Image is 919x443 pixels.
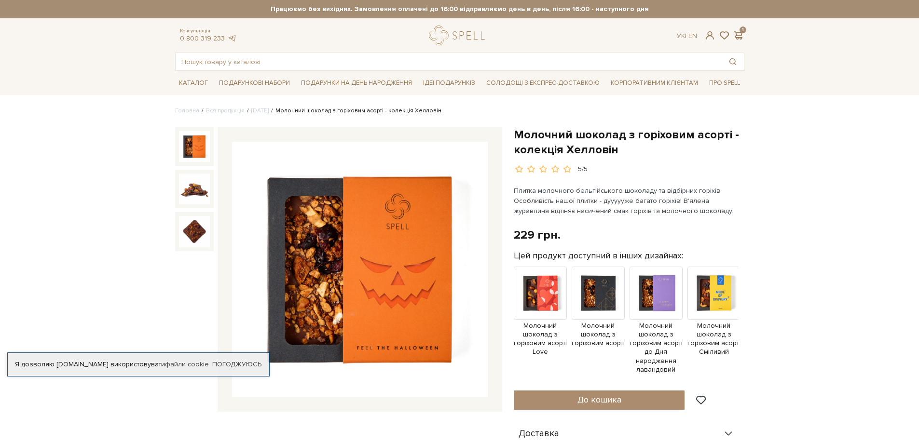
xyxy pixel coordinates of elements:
[514,267,567,320] img: Продукт
[227,34,237,42] a: telegram
[429,26,489,45] a: logo
[419,76,479,91] a: Ідеї подарунків
[578,165,588,174] div: 5/5
[514,390,685,410] button: До кошика
[514,250,683,261] label: Цей продукт доступний в інших дизайнах:
[180,28,237,34] span: Консультація:
[175,76,212,91] a: Каталог
[687,322,741,357] span: Молочний шоколад з горіховим асорті Сміливий
[212,360,261,369] a: Погоджуюсь
[514,186,740,216] p: Плитка молочного бельгійського шоколаду та відбірних горіхів Особливість нашої плитки - дуууууже ...
[482,75,604,91] a: Солодощі з експрес-доставкою
[607,76,702,91] a: Корпоративним клієнтам
[705,76,744,91] a: Про Spell
[677,32,697,40] div: Ук
[232,142,488,397] img: Молочний шоколад з горіховим асорті - колекція Хелловін
[251,107,269,114] a: [DATE]
[176,53,722,70] input: Пошук товару у каталозі
[179,131,210,162] img: Молочний шоколад з горіховим асорті - колекція Хелловін
[215,76,294,91] a: Подарункові набори
[572,288,625,348] a: Молочний шоколад з горіховим асорті
[514,322,567,357] span: Молочний шоколад з горіховим асорті Love
[685,32,686,40] span: |
[687,267,741,320] img: Продукт
[179,174,210,204] img: Молочний шоколад з горіховим асорті - колекція Хелловін
[577,394,621,405] span: До кошика
[572,322,625,348] span: Молочний шоколад з горіховим асорті
[269,107,441,115] li: Молочний шоколад з горіховим асорті - колекція Хелловін
[688,32,697,40] a: En
[514,288,567,356] a: Молочний шоколад з горіховим асорті Love
[519,430,559,438] span: Доставка
[514,228,561,242] div: 229 грн.
[179,216,210,247] img: Молочний шоколад з горіховим асорті - колекція Хелловін
[175,107,199,114] a: Головна
[630,322,683,374] span: Молочний шоколад з горіховим асорті до Дня народження лавандовий
[630,288,683,374] a: Молочний шоколад з горіховим асорті до Дня народження лавандовий
[165,360,209,368] a: файли cookie
[630,267,683,320] img: Продукт
[180,34,225,42] a: 0 800 319 233
[722,53,744,70] button: Пошук товару у каталозі
[514,127,744,157] h1: Молочний шоколад з горіховим асорті - колекція Хелловін
[206,107,245,114] a: Вся продукція
[175,5,744,13] strong: Працюємо без вихідних. Замовлення оплачені до 16:00 відправляємо день в день, після 16:00 - насту...
[8,360,269,369] div: Я дозволяю [DOMAIN_NAME] використовувати
[572,267,625,320] img: Продукт
[687,288,741,356] a: Молочний шоколад з горіховим асорті Сміливий
[297,76,416,91] a: Подарунки на День народження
